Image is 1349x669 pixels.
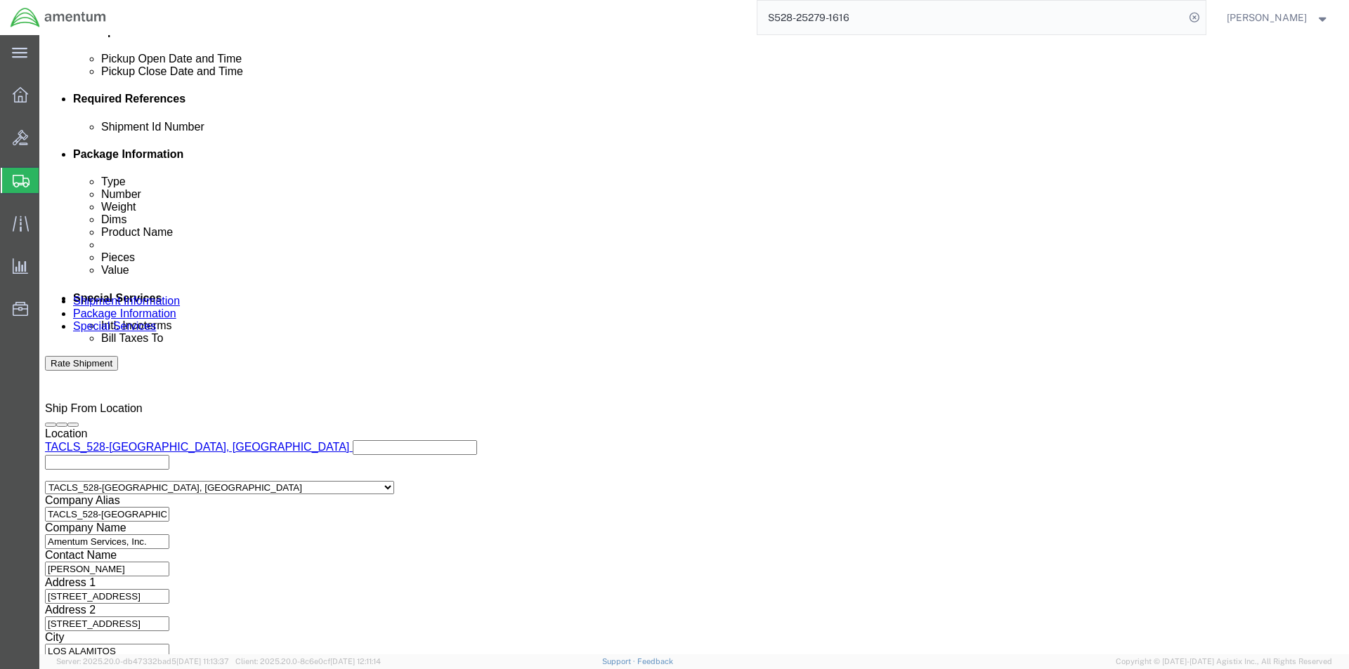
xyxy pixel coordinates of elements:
span: [DATE] 12:11:14 [330,657,381,665]
input: Search for shipment number, reference number [757,1,1185,34]
iframe: FS Legacy Container [39,35,1349,654]
span: Copyright © [DATE]-[DATE] Agistix Inc., All Rights Reserved [1116,656,1332,668]
span: Client: 2025.20.0-8c6e0cf [235,657,381,665]
img: logo [10,7,107,28]
span: Kajuan Barnwell [1227,10,1307,25]
span: Server: 2025.20.0-db47332bad5 [56,657,229,665]
a: Feedback [637,657,673,665]
button: [PERSON_NAME] [1226,9,1330,26]
span: [DATE] 11:13:37 [176,657,229,665]
a: Support [602,657,637,665]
